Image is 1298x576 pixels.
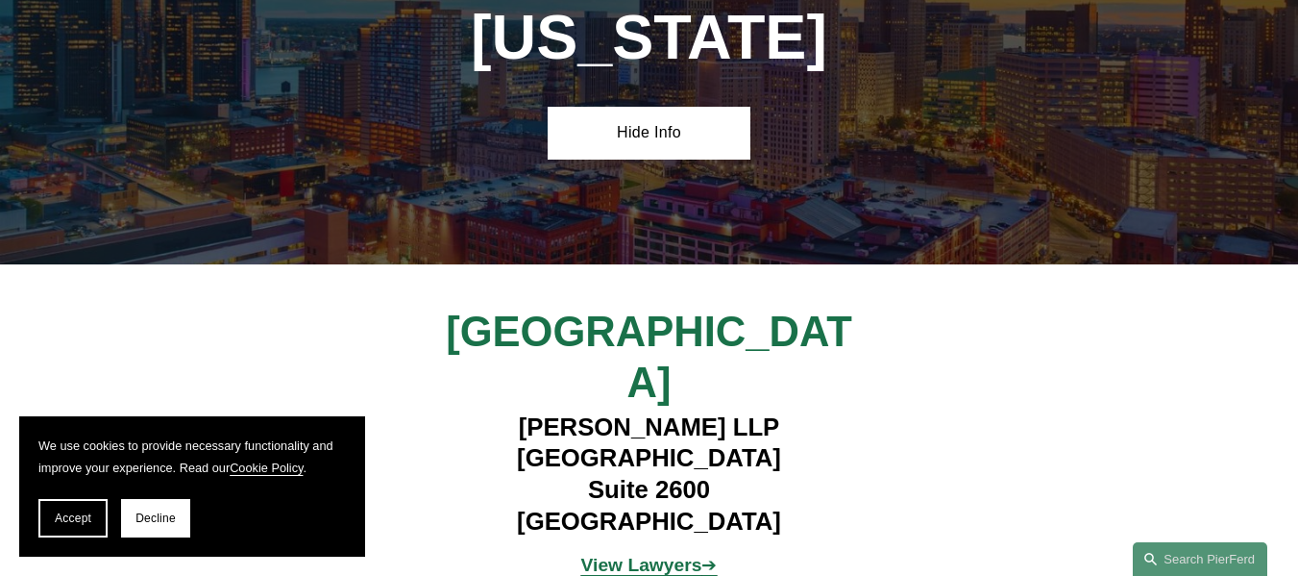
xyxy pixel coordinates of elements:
[548,107,751,160] a: Hide Info
[55,512,91,525] span: Accept
[38,436,346,480] p: We use cookies to provide necessary functionality and improve your experience. Read our .
[395,412,903,538] h4: [PERSON_NAME] LLP [GEOGRAPHIC_DATA] Suite 2600 [GEOGRAPHIC_DATA]
[581,555,718,575] span: ➔
[19,416,365,557] section: Cookie banner
[581,555,718,575] a: View Lawyers➔
[230,461,303,475] a: Cookie Policy
[446,2,852,73] h1: [US_STATE]
[121,499,190,538] button: Decline
[1133,542,1267,576] a: Search this site
[446,309,852,406] span: [GEOGRAPHIC_DATA]
[135,512,176,525] span: Decline
[38,499,108,538] button: Accept
[581,555,702,575] strong: View Lawyers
